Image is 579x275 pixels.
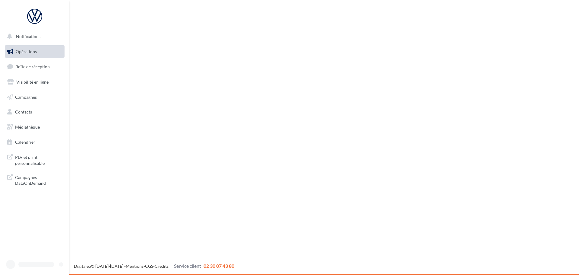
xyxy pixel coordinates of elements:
a: Visibilité en ligne [4,76,66,88]
a: Mentions [126,264,144,269]
span: Contacts [15,109,32,114]
span: Notifications [16,34,40,39]
span: PLV et print personnalisable [15,153,62,166]
span: Opérations [16,49,37,54]
span: © [DATE]-[DATE] - - - [74,264,234,269]
a: Digitaleo [74,264,91,269]
a: Contacts [4,106,66,118]
span: Calendrier [15,139,35,145]
a: Médiathèque [4,121,66,133]
a: Campagnes DataOnDemand [4,171,66,189]
span: Campagnes DataOnDemand [15,173,62,186]
span: Service client [174,263,201,269]
button: Notifications [4,30,63,43]
span: 02 30 07 43 80 [204,263,234,269]
a: CGS [145,264,153,269]
a: Boîte de réception [4,60,66,73]
a: Opérations [4,45,66,58]
a: Calendrier [4,136,66,149]
a: Campagnes [4,91,66,104]
span: Boîte de réception [15,64,50,69]
span: Médiathèque [15,124,40,130]
span: Campagnes [15,94,37,99]
a: Crédits [155,264,169,269]
a: PLV et print personnalisable [4,151,66,168]
span: Visibilité en ligne [16,79,49,85]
